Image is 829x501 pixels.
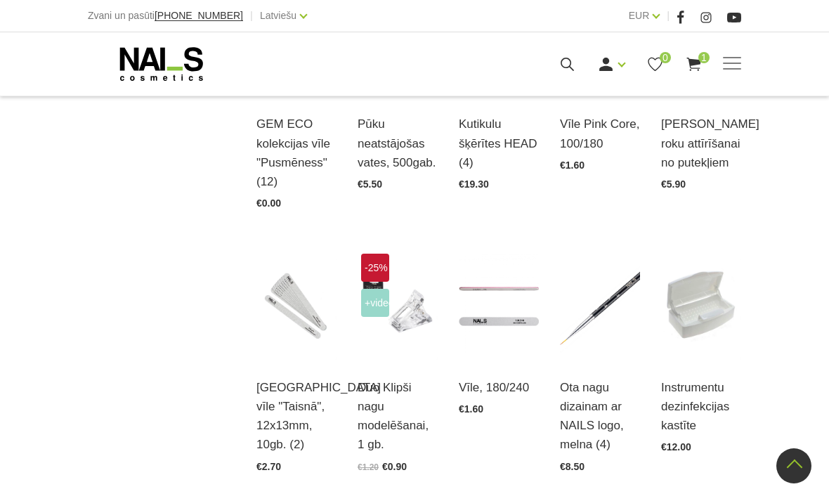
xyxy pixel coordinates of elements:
[155,10,243,21] span: [PHONE_NUMBER]
[560,461,585,472] span: €8.50
[661,441,691,453] span: €12.00
[661,178,686,190] span: €5.90
[361,254,389,282] span: -25%
[256,250,337,360] img: PĀRLĪMĒJAMĀ VĪLE “TAISNĀ”Veidi:- “Taisnā”, 12x13mm, 10gb. (240 (-2))- “Taisnā”, 12x13mm, 10gb. (1...
[358,115,438,172] a: Pūku neatstājošas vates, 500gab.
[698,52,710,63] span: 1
[629,7,650,24] a: EUR
[358,178,382,190] span: €5.50
[661,115,741,172] a: [PERSON_NAME] roku attīrīšanai no putekļiem
[256,378,337,455] a: [GEOGRAPHIC_DATA] vīle "Taisnā", 12x13mm, 10gb. (2)
[88,7,243,25] div: Zvani un pasūti
[661,250,741,360] img: Plastmasas dezinfekcijas kastīte paredzēta manikīra, pedikīra, skropstu pieaudzēšanas u.c. instru...
[459,250,539,360] img: Ilgi kalpojoša nagu kopšanas vīle 180/240 griti, kas paredzēta dabīgā naga, gēla vai akrila apstr...
[361,289,389,317] span: +Video
[685,56,703,73] a: 1
[382,461,407,472] span: €0.90
[256,461,281,472] span: €2.70
[560,115,640,152] a: Vīle Pink Core, 100/180
[250,7,253,25] span: |
[646,56,664,73] a: 0
[560,250,640,360] img: Ota dazādu dizainu veidošanai, piemērota arī zemkutikulas lakošanai....
[459,178,489,190] span: €19.30
[358,250,438,360] img: Duo Clips Klipši nagu modelēšanai. Ar to palīdzību iespējams nofiksēt augšējo formu vieglākai nag...
[358,462,379,472] span: €1.20
[661,378,741,436] a: Instrumentu dezinfekcijas kastīte
[660,52,671,63] span: 0
[155,11,243,21] a: [PHONE_NUMBER]
[560,160,585,171] span: €1.60
[256,197,281,209] span: €0.00
[358,378,438,455] a: Duo Klipši nagu modelēšanai, 1 gb.
[667,7,670,25] span: |
[560,378,640,455] a: Ota nagu dizainam ar NAILS logo, melna (4)
[459,115,539,172] a: Kutikulu šķērītes HEAD (4)
[459,378,539,397] a: Vīle, 180/240
[459,403,483,415] span: €1.60
[260,7,296,24] a: Latviešu
[256,115,337,191] a: GEM ECO kolekcijas vīle "Pusmēness" (12)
